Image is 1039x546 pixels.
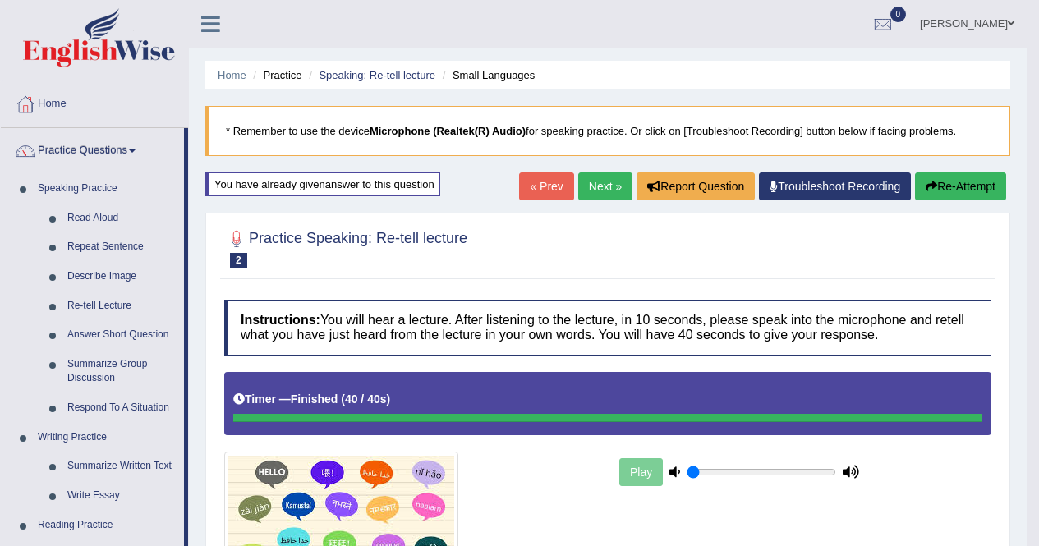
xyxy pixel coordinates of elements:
b: Instructions: [241,313,320,327]
a: Troubleshoot Recording [759,172,911,200]
h5: Timer — [233,393,390,406]
a: Speaking: Re-tell lecture [319,69,435,81]
li: Small Languages [439,67,536,83]
li: Practice [249,67,301,83]
h4: You will hear a lecture. After listening to the lecture, in 10 seconds, please speak into the mic... [224,300,991,355]
b: Microphone (Realtek(R) Audio) [370,125,526,137]
a: Reading Practice [30,511,184,540]
a: Repeat Sentence [60,232,184,262]
a: Practice Questions [1,128,184,169]
a: Write Essay [60,481,184,511]
a: Home [1,81,188,122]
b: Finished [291,392,338,406]
div: You have already given answer to this question [205,172,440,196]
a: Next » [578,172,632,200]
a: Describe Image [60,262,184,291]
a: Home [218,69,246,81]
button: Re-Attempt [915,172,1006,200]
b: 40 / 40s [345,392,387,406]
span: 0 [890,7,907,22]
span: 2 [230,253,247,268]
b: ) [387,392,391,406]
a: Writing Practice [30,423,184,452]
blockquote: * Remember to use the device for speaking practice. Or click on [Troubleshoot Recording] button b... [205,106,1010,156]
b: ( [341,392,345,406]
a: Summarize Group Discussion [60,350,184,393]
a: Respond To A Situation [60,393,184,423]
a: Speaking Practice [30,174,184,204]
a: Re-tell Lecture [60,291,184,321]
a: Summarize Written Text [60,452,184,481]
a: Answer Short Question [60,320,184,350]
a: « Prev [519,172,573,200]
a: Read Aloud [60,204,184,233]
h2: Practice Speaking: Re-tell lecture [224,227,467,268]
button: Report Question [637,172,755,200]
